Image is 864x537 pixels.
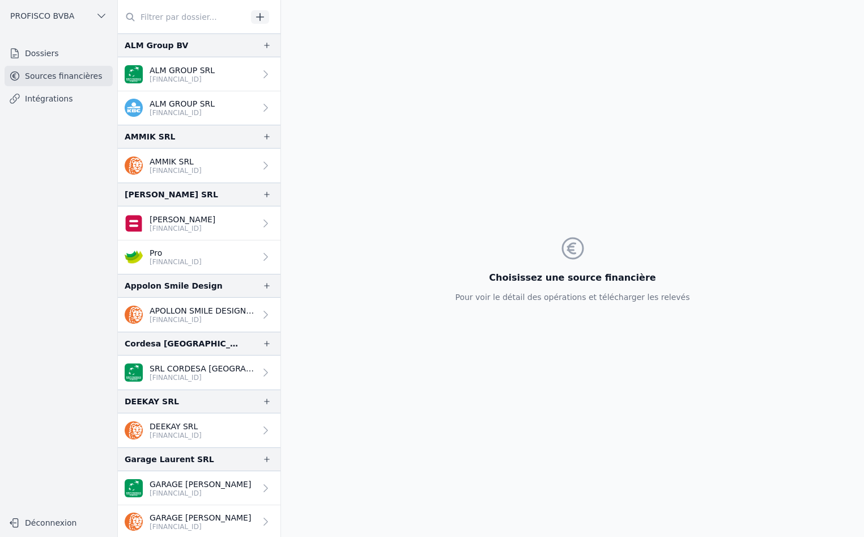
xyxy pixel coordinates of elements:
[118,240,280,274] a: Pro [FINANCIAL_ID]
[118,149,280,183] a: AMMIK SRL [FINANCIAL_ID]
[5,7,113,25] button: PROFISCO BVBA
[10,10,74,22] span: PROFISCO BVBA
[150,247,202,259] p: Pro
[125,99,143,117] img: kbc.png
[150,315,256,324] p: [FINANCIAL_ID]
[118,57,280,91] a: ALM GROUP SRL [FINANCIAL_ID]
[118,413,280,447] a: DEEKAY SRL [FINANCIAL_ID]
[118,7,247,27] input: Filtrer par dossier...
[125,279,223,293] div: Appolon Smile Design
[118,298,280,332] a: APOLLON SMILE DESIGN SRL [FINANCIAL_ID]
[150,156,202,167] p: AMMIK SRL
[150,166,202,175] p: [FINANCIAL_ID]
[125,453,214,466] div: Garage Laurent SRL
[150,108,215,117] p: [FINANCIAL_ID]
[125,188,218,201] div: [PERSON_NAME] SRL
[118,471,280,505] a: GARAGE [PERSON_NAME] [FINANCIAL_ID]
[125,248,143,266] img: crelan.png
[125,421,143,439] img: ing.png
[150,257,202,267] p: [FINANCIAL_ID]
[125,306,143,324] img: ing.png
[118,206,280,240] a: [PERSON_NAME] [FINANCIAL_ID]
[125,130,175,143] div: AMMIK SRL
[150,522,251,531] p: [FINANCIAL_ID]
[150,431,202,440] p: [FINANCIAL_ID]
[125,39,188,52] div: ALM Group BV
[118,356,280,390] a: SRL CORDESA [GEOGRAPHIC_DATA] [FINANCIAL_ID]
[150,421,202,432] p: DEEKAY SRL
[150,214,215,225] p: [PERSON_NAME]
[125,65,143,83] img: BNP_BE_BUSINESS_GEBABEBB.png
[125,157,143,175] img: ing.png
[5,514,113,532] button: Déconnexion
[455,291,690,303] p: Pour voir le détail des opérations et télécharger les relevés
[125,363,143,382] img: BNP_BE_BUSINESS_GEBABEBB.png
[125,337,244,350] div: Cordesa [GEOGRAPHIC_DATA] SRL
[150,489,251,498] p: [FINANCIAL_ID]
[150,479,251,490] p: GARAGE [PERSON_NAME]
[150,373,256,382] p: [FINANCIAL_ID]
[118,91,280,125] a: ALM GROUP SRL [FINANCIAL_ID]
[150,224,215,233] p: [FINANCIAL_ID]
[5,66,113,86] a: Sources financières
[5,88,113,109] a: Intégrations
[150,98,215,109] p: ALM GROUP SRL
[125,214,143,232] img: belfius.png
[5,43,113,64] a: Dossiers
[150,65,215,76] p: ALM GROUP SRL
[150,512,251,523] p: GARAGE [PERSON_NAME]
[125,395,179,408] div: DEEKAY SRL
[150,305,256,316] p: APOLLON SMILE DESIGN SRL
[150,75,215,84] p: [FINANCIAL_ID]
[150,363,256,374] p: SRL CORDESA [GEOGRAPHIC_DATA]
[125,479,143,497] img: BNP_BE_BUSINESS_GEBABEBB.png
[125,513,143,531] img: ing.png
[455,271,690,285] h3: Choisissez une source financière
